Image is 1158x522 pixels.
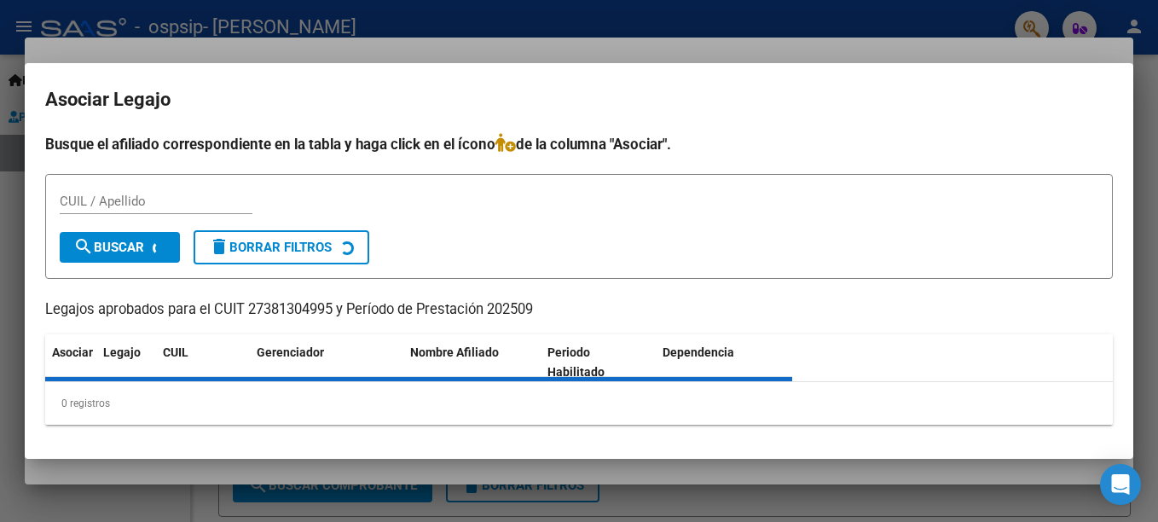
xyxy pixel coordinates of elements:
div: 0 registros [45,382,1113,425]
h4: Busque el afiliado correspondiente en la tabla y haga click en el ícono de la columna "Asociar". [45,133,1113,155]
button: Borrar Filtros [194,230,369,264]
datatable-header-cell: Dependencia [656,334,793,391]
span: Periodo Habilitado [547,345,605,379]
span: Asociar [52,345,93,359]
h2: Asociar Legajo [45,84,1113,116]
span: Legajo [103,345,141,359]
datatable-header-cell: Gerenciador [250,334,403,391]
datatable-header-cell: Asociar [45,334,96,391]
span: Buscar [73,240,144,255]
p: Legajos aprobados para el CUIT 27381304995 y Período de Prestación 202509 [45,299,1113,321]
mat-icon: search [73,236,94,257]
button: Buscar [60,232,180,263]
datatable-header-cell: Nombre Afiliado [403,334,541,391]
span: Borrar Filtros [209,240,332,255]
span: CUIL [163,345,188,359]
span: Gerenciador [257,345,324,359]
span: Dependencia [663,345,734,359]
datatable-header-cell: Periodo Habilitado [541,334,656,391]
mat-icon: delete [209,236,229,257]
span: Nombre Afiliado [410,345,499,359]
datatable-header-cell: Legajo [96,334,156,391]
div: Open Intercom Messenger [1100,464,1141,505]
datatable-header-cell: CUIL [156,334,250,391]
